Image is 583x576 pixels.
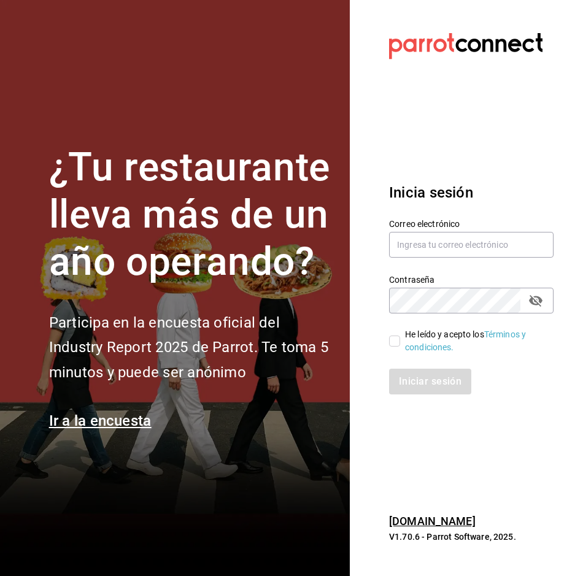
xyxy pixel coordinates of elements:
label: Correo electrónico [389,220,554,228]
p: V1.70.6 - Parrot Software, 2025. [389,531,554,543]
h1: ¿Tu restaurante lleva más de un año operando? [49,144,335,285]
a: Ir a la encuesta [49,412,152,429]
button: passwordField [525,290,546,311]
h3: Inicia sesión [389,182,554,204]
a: [DOMAIN_NAME] [389,515,476,528]
h2: Participa en la encuesta oficial del Industry Report 2025 de Parrot. Te toma 5 minutos y puede se... [49,310,335,385]
label: Contraseña [389,275,554,284]
input: Ingresa tu correo electrónico [389,232,554,258]
div: He leído y acepto los [405,328,544,354]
